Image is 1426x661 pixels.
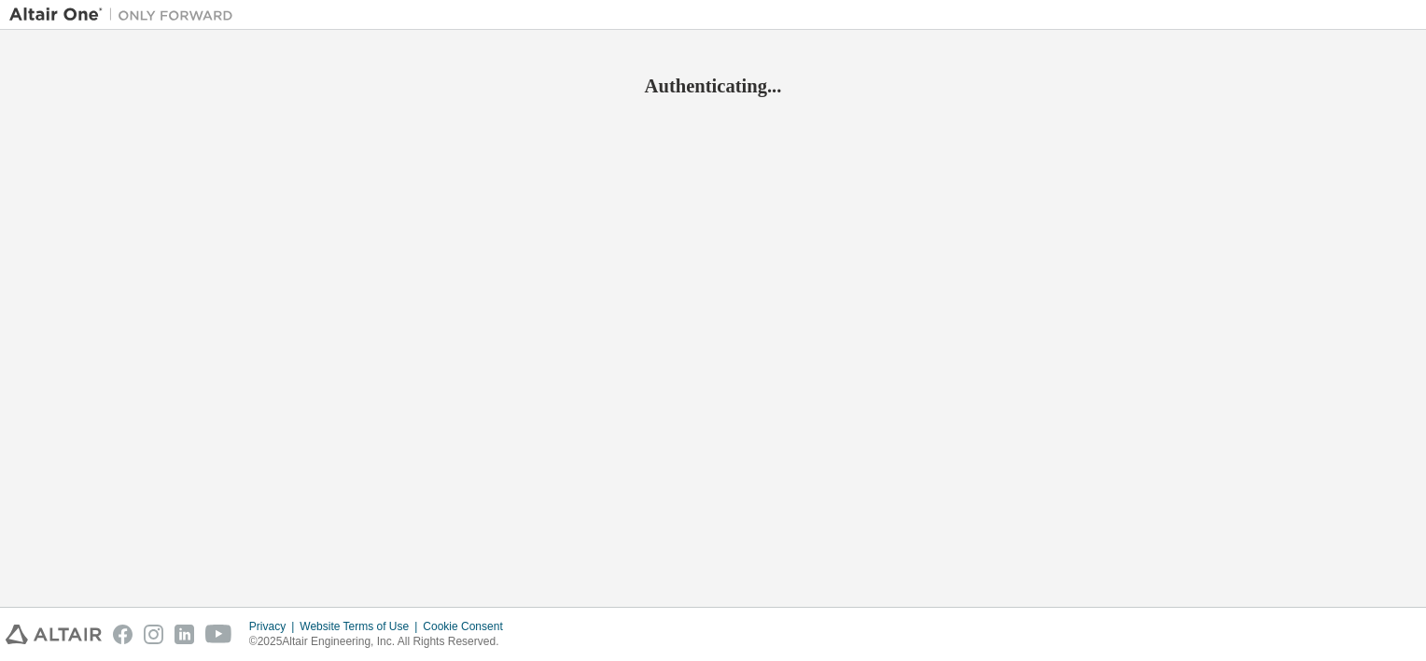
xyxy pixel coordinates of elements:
[423,619,513,634] div: Cookie Consent
[249,619,300,634] div: Privacy
[9,74,1417,98] h2: Authenticating...
[205,625,232,644] img: youtube.svg
[144,625,163,644] img: instagram.svg
[300,619,423,634] div: Website Terms of Use
[6,625,102,644] img: altair_logo.svg
[175,625,194,644] img: linkedin.svg
[9,6,243,24] img: Altair One
[249,634,514,650] p: © 2025 Altair Engineering, Inc. All Rights Reserved.
[113,625,133,644] img: facebook.svg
